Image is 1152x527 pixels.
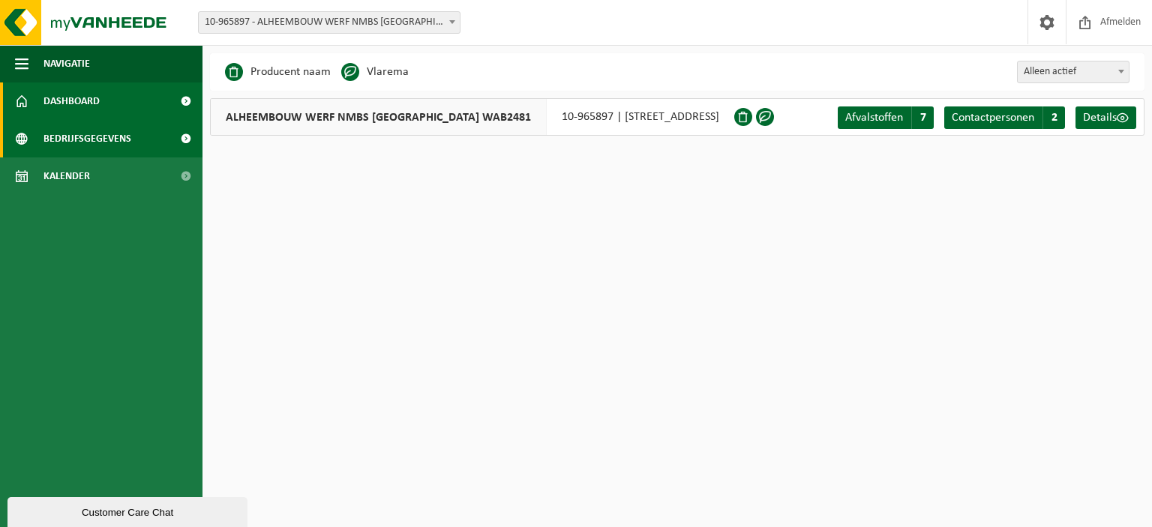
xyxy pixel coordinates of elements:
[43,157,90,195] span: Kalender
[845,112,903,124] span: Afvalstoffen
[1018,61,1129,82] span: Alleen actief
[838,106,934,129] a: Afvalstoffen 7
[198,11,460,34] span: 10-965897 - ALHEEMBOUW WERF NMBS MECHELEN WAB2481 - MECHELEN
[911,106,934,129] span: 7
[43,120,131,157] span: Bedrijfsgegevens
[1017,61,1129,83] span: Alleen actief
[341,61,409,83] li: Vlarema
[944,106,1065,129] a: Contactpersonen 2
[1083,112,1117,124] span: Details
[1042,106,1065,129] span: 2
[225,61,331,83] li: Producent naam
[211,99,547,135] span: ALHEEMBOUW WERF NMBS [GEOGRAPHIC_DATA] WAB2481
[952,112,1034,124] span: Contactpersonen
[43,82,100,120] span: Dashboard
[210,98,734,136] div: 10-965897 | [STREET_ADDRESS]
[7,494,250,527] iframe: chat widget
[199,12,460,33] span: 10-965897 - ALHEEMBOUW WERF NMBS MECHELEN WAB2481 - MECHELEN
[1075,106,1136,129] a: Details
[43,45,90,82] span: Navigatie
